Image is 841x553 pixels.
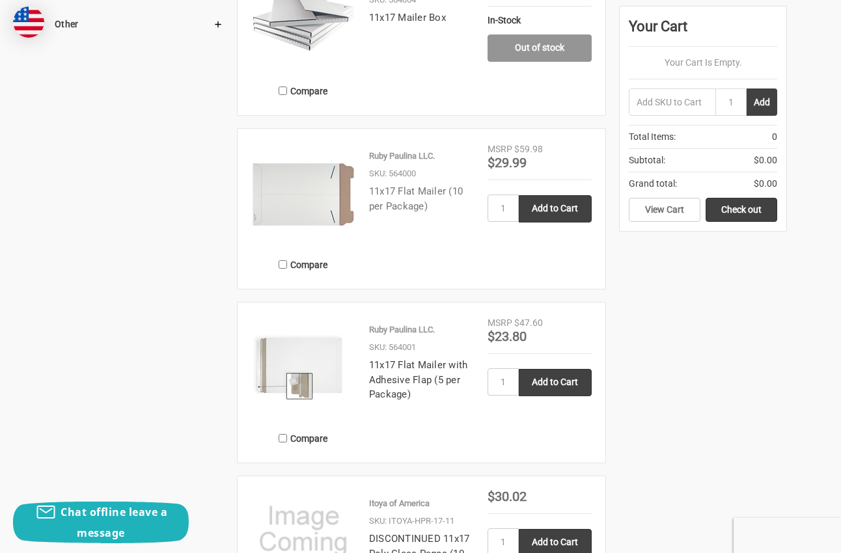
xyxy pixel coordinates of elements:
[754,177,777,191] span: $0.00
[734,518,841,553] iframe: Google Customer Reviews
[251,80,355,101] label: Compare
[369,515,454,528] p: SKU: ITOYA-HPR-17-11
[488,155,527,170] span: $29.99
[13,7,44,38] img: duty and tax information for United States
[514,317,543,328] span: $47.60
[55,16,223,32] h5: Other
[488,489,527,504] span: $30.02
[61,505,167,540] span: Chat offline leave a message
[772,130,777,144] span: 0
[629,16,777,47] div: Your Cart
[369,167,416,180] p: SKU: 564000
[514,144,543,154] span: $59.98
[369,497,430,510] p: Itoya of America
[279,87,287,95] input: Compare
[519,195,592,223] input: Add to Cart
[629,56,777,70] p: Your Cart Is Empty.
[706,198,777,223] a: Check out
[251,254,355,275] label: Compare
[488,142,512,156] div: MSRP
[488,34,592,62] a: Out of stock
[369,150,435,163] p: Ruby Paulina LLC.
[13,502,189,543] button: Chat offline leave a message
[747,88,777,116] button: Add
[369,323,435,336] p: Ruby Paulina LLC.
[629,177,677,191] span: Grand total:
[488,14,592,27] div: In-Stock
[369,359,468,400] a: 11x17 Flat Mailer with Adhesive Flap (5 per Package)
[279,260,287,269] input: Compare
[488,329,527,344] span: $23.80
[629,198,700,223] a: View Cart
[519,369,592,396] input: Add to Cart
[629,88,715,116] input: Add SKU to Cart
[629,154,665,167] span: Subtotal:
[369,341,416,354] p: SKU: 564001
[488,316,512,330] div: MSRP
[251,427,355,449] label: Compare
[629,130,676,144] span: Total Items:
[251,316,355,420] img: 11x17 Flat Mailer with Adhesive Flap (5 per Package)
[251,142,355,247] img: 11x17 Flat Mailer (10 per Package)
[369,185,463,212] a: 11x17 Flat Mailer (10 per Package)
[279,434,287,442] input: Compare
[369,12,446,23] a: 11x17 Mailer Box
[754,154,777,167] span: $0.00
